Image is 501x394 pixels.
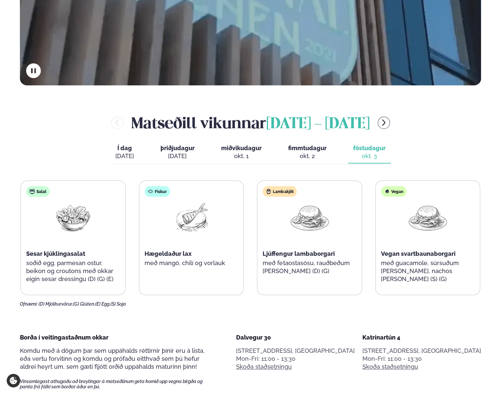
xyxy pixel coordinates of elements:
[115,152,134,160] div: [DATE]
[381,250,456,257] span: Vegan svartbaunaborgari
[145,250,192,257] span: Hægeldaður lax
[348,142,391,163] button: föstudagur okt. 3
[148,189,153,194] img: fish.svg
[378,117,390,129] button: menu-btn-right
[236,347,355,355] p: [STREET_ADDRESS], [GEOGRAPHIC_DATA]
[131,112,370,134] h2: Matseðill vikunnar
[26,186,50,197] div: Salat
[145,259,238,267] p: með mangó, chilí og vorlauk
[236,355,355,363] div: Mon-Fri: 11:00 - 13:30
[236,363,292,371] a: Skoða staðsetningu
[20,334,108,341] span: Borða í veitingastaðnum okkar
[362,334,481,342] div: Katrínartún 4
[111,117,123,129] button: menu-btn-left
[221,145,262,151] span: miðvikudagur
[20,301,37,307] span: Ofnæmi:
[362,355,481,363] div: Mon-Fri: 11:00 - 13:30
[381,259,475,283] p: með guacamole, súrsuðum [PERSON_NAME], nachos [PERSON_NAME] (S) (G)
[362,347,481,355] p: [STREET_ADDRESS], [GEOGRAPHIC_DATA]
[20,347,205,370] span: Komdu með á dögum þar sem uppáhalds réttirnir þínir eru á lista, eða vertu forvitinn og komdu og ...
[52,202,94,233] img: Salad.png
[110,301,126,307] span: (S) Soja
[288,202,331,233] img: Hamburger.png
[263,186,297,197] div: Lambakjöt
[266,117,370,132] span: [DATE] - [DATE]
[236,334,355,342] div: Dalvegur 30
[170,202,213,233] img: Fish.png
[283,142,332,163] button: fimmtudagur okt. 2
[26,259,120,283] p: soðið egg, parmesan ostur, beikon og croutons með okkar eigin sesar dressingu (D) (G) (E)
[160,145,195,151] span: þriðjudagur
[73,301,95,307] span: (G) Glúten,
[115,144,134,152] span: Í dag
[362,363,418,371] a: Skoða staðsetningu
[407,202,449,233] img: Hamburger.png
[266,189,271,194] img: Lamb.svg
[155,142,200,163] button: þriðjudagur [DATE]
[353,145,386,151] span: föstudagur
[26,250,85,257] span: Sesar kjúklingasalat
[216,142,267,163] button: miðvikudagur okt. 1
[263,259,356,275] p: með fetaostasósu, rauðbeðum [PERSON_NAME] (D) (G)
[110,142,139,163] button: Í dag [DATE]
[221,152,262,160] div: okt. 1
[20,379,214,389] span: Vinsamlegast athugaðu að breytingar á matseðlinum geta komið upp vegna birgða og panta frá fólki ...
[145,186,170,197] div: Fiskur
[38,301,73,307] span: (D) Mjólkurvörur,
[30,189,35,194] img: salad.svg
[288,145,327,151] span: fimmtudagur
[288,152,327,160] div: okt. 2
[384,189,390,194] img: Vegan.svg
[263,250,335,257] span: Ljúffengur lambaborgari
[7,374,20,387] a: Cookie settings
[381,186,407,197] div: Vegan
[95,301,110,307] span: (E) Egg,
[160,152,195,160] div: [DATE]
[353,152,386,160] div: okt. 3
